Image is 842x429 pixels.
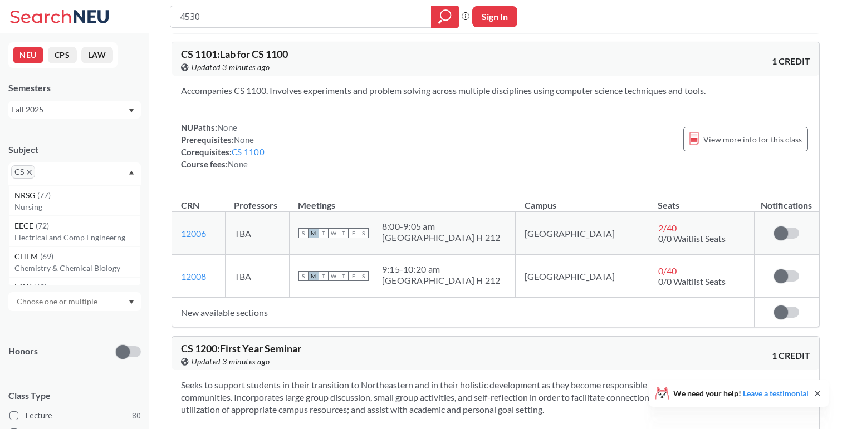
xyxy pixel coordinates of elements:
div: CSX to remove pillDropdown arrowNRSG(77)NursingEECE(72)Electrical and Comp EngineerngCHEM(69)Chem... [8,162,141,185]
p: Chemistry & Chemical Biology [14,263,140,274]
th: Seats [649,188,754,212]
span: CHEM [14,250,40,263]
svg: Dropdown arrow [129,109,134,113]
div: 9:15 - 10:20 am [382,264,501,275]
button: NEU [13,47,43,63]
div: NUPaths: Prerequisites: Corequisites: Course fees: [181,121,265,170]
span: T [319,228,329,238]
span: We need your help! [673,389,809,397]
p: Electrical and Comp Engineerng [14,232,140,243]
span: 1 CREDIT [772,349,810,362]
input: Choose one or multiple [11,295,105,308]
div: [GEOGRAPHIC_DATA] H 212 [382,232,501,243]
span: ( 69 ) [40,252,53,261]
span: Updated 3 minutes ago [192,356,270,368]
span: T [339,228,349,238]
span: S [359,271,369,281]
button: Sign In [472,6,517,27]
td: [GEOGRAPHIC_DATA] [516,212,649,255]
td: [GEOGRAPHIC_DATA] [516,255,649,298]
input: Class, professor, course number, "phrase" [179,7,423,26]
td: New available sections [172,298,754,327]
th: Campus [516,188,649,212]
span: ( 72 ) [36,221,49,230]
span: Updated 3 minutes ago [192,61,270,73]
span: EECE [14,220,36,232]
span: S [298,271,309,281]
span: S [359,228,369,238]
div: [GEOGRAPHIC_DATA] H 212 [382,275,501,286]
td: TBA [225,212,289,255]
span: LAW [14,281,33,293]
span: ( 77 ) [37,190,51,200]
a: 12008 [181,271,206,282]
section: Seeks to support students in their transition to Northeastern and in their holistic development a... [181,379,810,416]
span: T [339,271,349,281]
label: Lecture [9,408,141,423]
span: CS 1200 : First Year Seminar [181,342,301,354]
span: None [217,122,237,132]
span: NRSG [14,189,37,201]
span: 0/0 Waitlist Seats [658,233,726,244]
div: Subject [8,144,141,156]
span: S [298,228,309,238]
span: M [309,228,319,238]
span: CS 1101 : Lab for CS 1100 [181,48,288,60]
div: Fall 2025Dropdown arrow [8,101,141,119]
span: 0 / 40 [658,265,677,276]
span: W [329,228,339,238]
svg: magnifying glass [438,9,452,24]
span: 1 CREDIT [772,55,810,67]
p: Nursing [14,201,140,213]
span: ( 68 ) [33,282,47,292]
span: T [319,271,329,281]
div: Fall 2025 [11,103,128,116]
div: magnifying glass [431,6,459,28]
svg: X to remove pill [27,170,32,175]
span: None [228,159,248,169]
p: Honors [8,345,38,358]
span: None [234,135,254,145]
button: CPS [48,47,77,63]
span: CSX to remove pill [11,165,35,179]
span: 0/0 Waitlist Seats [658,276,726,287]
span: M [309,271,319,281]
span: Class Type [8,389,141,402]
span: F [349,271,359,281]
a: CS 1100 [232,147,265,157]
button: LAW [81,47,113,63]
th: Meetings [289,188,516,212]
a: 12006 [181,228,206,239]
a: Leave a testimonial [743,388,809,398]
div: CRN [181,199,199,211]
span: F [349,228,359,238]
td: TBA [225,255,289,298]
div: Dropdown arrow [8,292,141,311]
th: Professors [225,188,289,212]
span: View more info for this class [703,132,802,146]
th: Notifications [754,188,819,212]
span: 80 [132,410,141,422]
svg: Dropdown arrow [129,300,134,304]
span: W [329,271,339,281]
svg: Dropdown arrow [129,170,134,175]
section: Accompanies CS 1100. Involves experiments and problem solving across multiple disciplines using c... [181,85,810,97]
div: 8:00 - 9:05 am [382,221,501,232]
div: Semesters [8,82,141,94]
span: 2 / 40 [658,223,677,233]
